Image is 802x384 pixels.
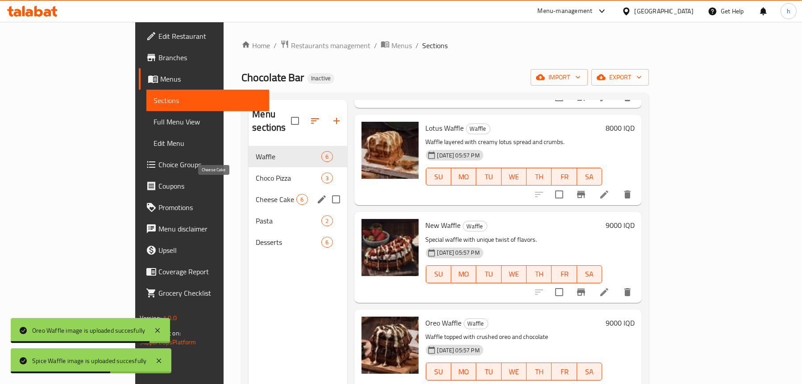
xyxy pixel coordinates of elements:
[451,265,476,283] button: MO
[480,365,498,378] span: TU
[451,168,476,186] button: MO
[362,122,419,179] img: Lotus Waffle
[591,69,649,86] button: export
[577,168,602,186] button: SA
[154,138,262,149] span: Edit Menu
[315,193,328,206] button: edit
[426,331,603,343] p: Waffle topped with crushed oreo and chocolate
[476,363,501,380] button: TU
[527,363,552,380] button: TH
[550,185,569,204] span: Select to update
[426,234,603,245] p: Special waffle with unique twist of flavors.
[550,283,569,301] span: Select to update
[426,363,451,380] button: SU
[555,268,573,281] span: FR
[430,365,448,378] span: SU
[362,219,419,276] img: New Waffle
[322,174,332,182] span: 3
[291,40,370,51] span: Restaurants management
[527,265,552,283] button: TH
[502,168,527,186] button: WE
[430,268,448,281] span: SU
[158,159,262,170] span: Choice Groups
[455,365,473,378] span: MO
[391,40,412,51] span: Menus
[606,219,635,231] h6: 9000 IQD
[538,72,581,83] span: import
[617,281,638,303] button: delete
[160,74,262,84] span: Menus
[158,52,262,63] span: Branches
[249,189,347,210] div: Cheese Cake6edit
[139,261,269,282] a: Coverage Report
[570,184,592,205] button: Branch-specific-item
[256,215,321,226] span: Pasta
[606,317,635,329] h6: 9000 IQD
[146,111,269,132] a: Full Menu View
[158,202,262,213] span: Promotions
[158,223,262,234] span: Menu disclaimer
[280,40,370,51] a: Restaurants management
[426,136,603,148] p: Waffle layered with creamy lotus spread and crumbs.
[321,173,332,183] div: items
[466,124,490,134] span: Waffle
[256,194,296,205] span: Cheese Cake
[505,170,523,183] span: WE
[416,40,419,51] li: /
[158,245,262,256] span: Upsell
[635,6,694,16] div: [GEOGRAPHIC_DATA]
[139,175,269,197] a: Coupons
[249,210,347,231] div: Pasta2
[434,248,483,257] span: [DATE] 05:57 PM
[158,181,262,191] span: Coupons
[434,151,483,160] span: [DATE] 05:57 PM
[32,356,146,366] div: Spice Waffle image is uploaded succesfully
[430,170,448,183] span: SU
[146,132,269,154] a: Edit Menu
[581,365,598,378] span: SA
[321,151,332,162] div: items
[476,265,501,283] button: TU
[140,312,162,324] span: Version:
[577,265,602,283] button: SA
[538,6,593,17] div: Menu-management
[426,168,451,186] button: SU
[158,288,262,298] span: Grocery Checklist
[296,194,308,205] div: items
[581,268,598,281] span: SA
[787,6,790,16] span: h
[455,268,473,281] span: MO
[505,365,523,378] span: WE
[252,107,291,134] h2: Menu sections
[249,167,347,189] div: Choco Pizza3
[426,121,464,135] span: Lotus Waffle
[451,363,476,380] button: MO
[480,170,498,183] span: TU
[139,25,269,47] a: Edit Restaurant
[139,154,269,175] a: Choice Groups
[555,170,573,183] span: FR
[422,40,448,51] span: Sections
[322,217,332,225] span: 2
[555,365,573,378] span: FR
[139,218,269,239] a: Menu disclaimer
[531,69,588,86] button: import
[154,95,262,106] span: Sections
[530,365,548,378] span: TH
[480,268,498,281] span: TU
[374,40,377,51] li: /
[362,317,419,374] img: Oreo Waffle
[426,265,451,283] button: SU
[530,268,548,281] span: TH
[476,168,501,186] button: TU
[249,231,347,253] div: Desserts6
[297,195,307,204] span: 6
[322,238,332,247] span: 6
[146,90,269,111] a: Sections
[552,363,577,380] button: FR
[154,116,262,127] span: Full Menu View
[599,189,610,200] a: Edit menu item
[464,318,488,329] span: Waffle
[606,122,635,134] h6: 8000 IQD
